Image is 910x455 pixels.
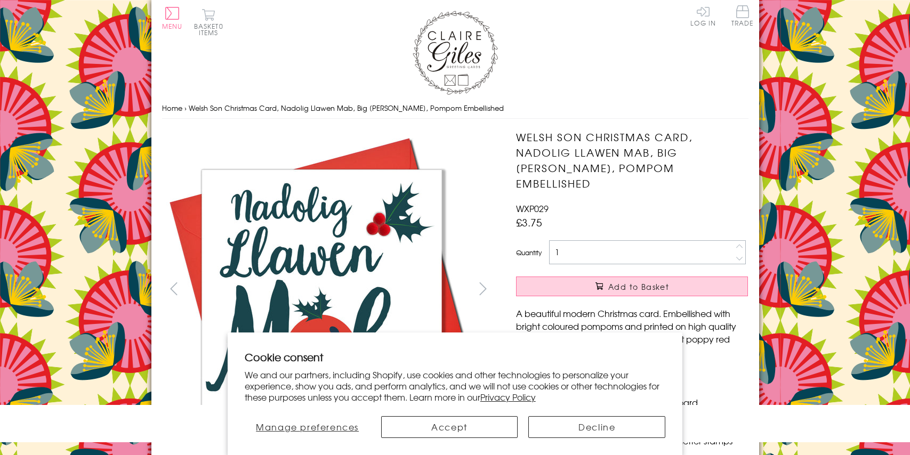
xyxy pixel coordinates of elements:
[256,420,359,433] span: Manage preferences
[162,97,748,119] nav: breadcrumbs
[245,350,666,364] h2: Cookie consent
[413,11,498,95] img: Claire Giles Greetings Cards
[608,281,669,292] span: Add to Basket
[194,9,223,36] button: Basket0 items
[480,391,536,403] a: Privacy Policy
[516,277,748,296] button: Add to Basket
[731,5,754,26] span: Trade
[731,5,754,28] a: Trade
[184,103,187,113] span: ›
[381,416,518,438] button: Accept
[189,103,504,113] span: Welsh Son Christmas Card, Nadolig Llawen Mab, Big [PERSON_NAME], Pompom Embellished
[516,129,748,191] h1: Welsh Son Christmas Card, Nadolig Llawen Mab, Big [PERSON_NAME], Pompom Embellished
[516,307,748,358] p: A beautiful modern Christmas card. Embellished with bright coloured pompoms and printed on high q...
[162,7,183,29] button: Menu
[471,277,495,300] button: next
[528,416,665,438] button: Decline
[690,5,716,26] a: Log In
[495,129,815,449] img: Welsh Son Christmas Card, Nadolig Llawen Mab, Big Berry, Pompom Embellished
[162,277,186,300] button: prev
[162,21,183,31] span: Menu
[516,248,542,257] label: Quantity
[516,202,549,215] span: WXP029
[245,369,666,402] p: We and our partners, including Shopify, use cookies and other technologies to personalize your ex...
[162,129,481,449] img: Welsh Son Christmas Card, Nadolig Llawen Mab, Big Berry, Pompom Embellished
[245,416,371,438] button: Manage preferences
[162,103,182,113] a: Home
[516,215,542,230] span: £3.75
[199,21,223,37] span: 0 items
